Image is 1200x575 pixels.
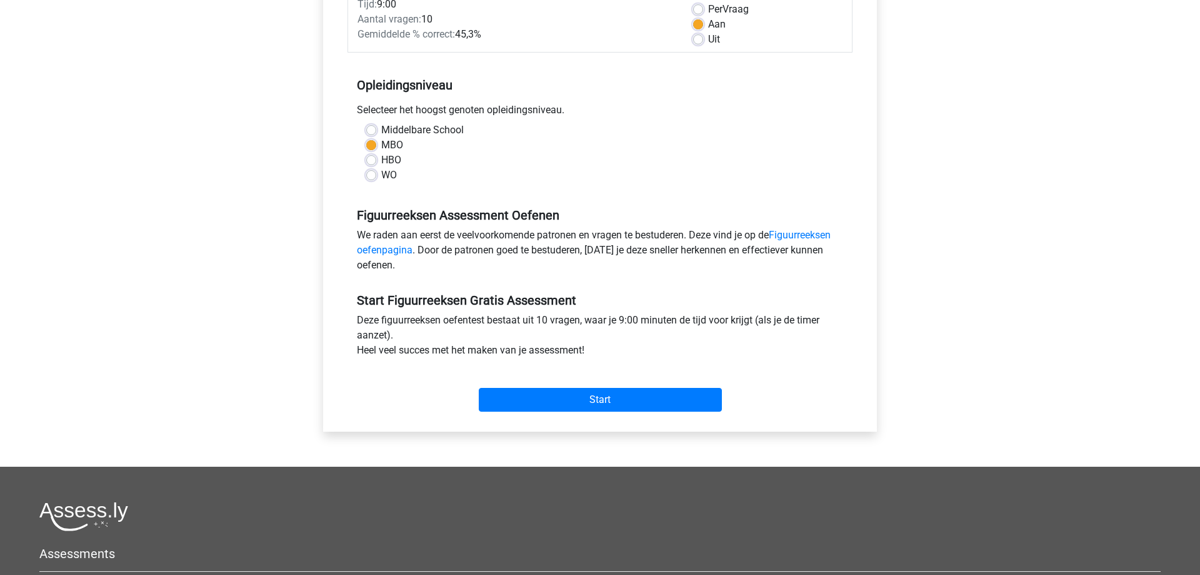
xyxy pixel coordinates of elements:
[39,546,1161,561] h5: Assessments
[357,13,421,25] span: Aantal vragen:
[357,208,843,223] h5: Figuurreeksen Assessment Oefenen
[347,313,852,363] div: Deze figuurreeksen oefentest bestaat uit 10 vragen, waar je 9:00 minuten de tijd voor krijgt (als...
[708,2,749,17] label: Vraag
[357,28,455,40] span: Gemiddelde % correct:
[348,27,684,42] div: 45,3%
[357,73,843,98] h5: Opleidingsniveau
[381,153,401,168] label: HBO
[708,17,726,32] label: Aan
[708,32,720,47] label: Uit
[381,123,464,138] label: Middelbare School
[348,12,684,27] div: 10
[39,502,128,531] img: Assessly logo
[708,3,722,15] span: Per
[381,168,397,183] label: WO
[381,138,403,153] label: MBO
[347,103,852,123] div: Selecteer het hoogst genoten opleidingsniveau.
[347,228,852,278] div: We raden aan eerst de veelvoorkomende patronen en vragen te bestuderen. Deze vind je op de . Door...
[357,293,843,308] h5: Start Figuurreeksen Gratis Assessment
[479,388,722,412] input: Start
